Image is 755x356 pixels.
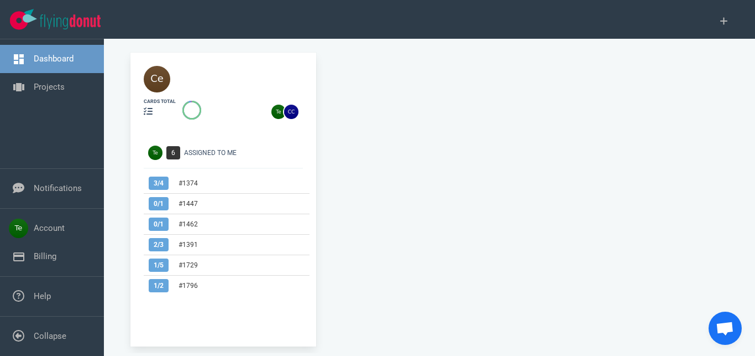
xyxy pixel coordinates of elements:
[34,54,74,64] a: Dashboard
[34,223,65,233] a: Account
[184,148,310,158] div: Assigned To Me
[179,220,198,228] a: #1462
[34,251,56,261] a: Billing
[179,282,198,290] a: #1796
[179,200,198,208] a: #1447
[284,105,298,119] img: 26
[709,312,742,345] div: Chat abierto
[271,105,286,119] img: 26
[34,82,65,92] a: Projects
[144,66,170,92] img: 40
[179,241,198,249] a: #1391
[179,261,198,269] a: #1729
[149,218,169,231] span: 0 / 1
[149,197,169,210] span: 0 / 1
[148,146,162,160] img: Avatar
[149,279,169,292] span: 1 / 2
[40,14,101,29] img: Flying Donut text logo
[149,238,169,251] span: 2 / 3
[179,179,198,187] a: #1374
[149,259,169,272] span: 1 / 5
[144,98,176,105] div: cards total
[34,331,66,341] a: Collapse
[166,146,180,159] span: 6
[34,291,51,301] a: Help
[34,183,82,193] a: Notifications
[149,177,169,190] span: 3 / 4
